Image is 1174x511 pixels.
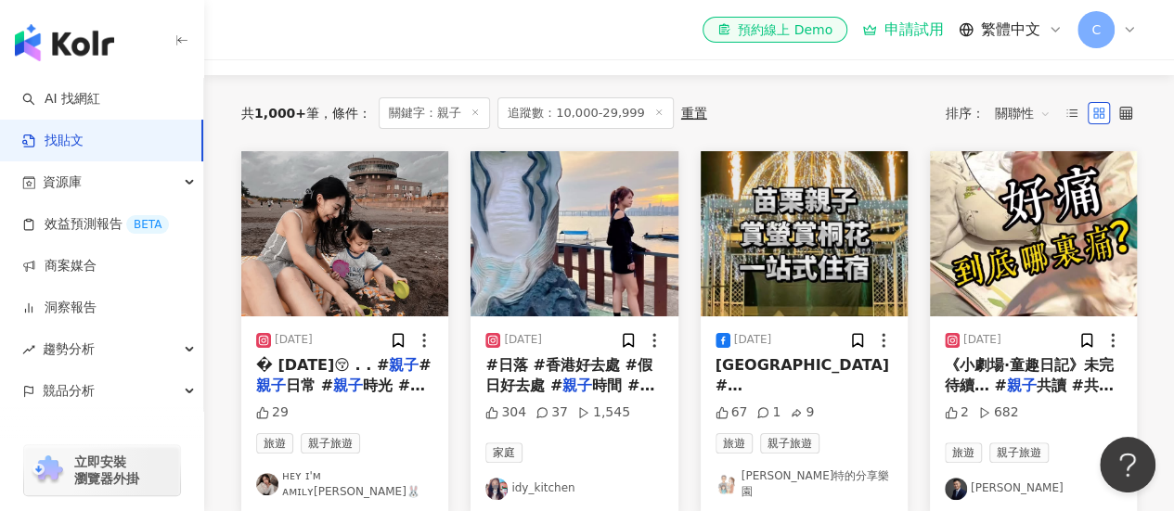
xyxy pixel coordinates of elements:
img: chrome extension [30,455,66,485]
span: rise [22,343,35,356]
span: 立即安裝 瀏覽器外掛 [74,454,139,487]
a: KOL Avatar[PERSON_NAME] [945,478,1122,500]
span: 《小劇場·童趣日記》未完待續… # [945,356,1114,394]
img: post-image [701,151,908,316]
span: [GEOGRAPHIC_DATA] #[GEOGRAPHIC_DATA]景點 # [716,356,889,436]
a: KOL Avatar[PERSON_NAME]特的分享樂園 [716,468,893,500]
span: 旅遊 [256,433,293,454]
img: post-image [241,151,448,316]
a: 商案媒合 [22,257,97,275]
a: 效益預測報告BETA [22,215,169,234]
div: 預約線上 Demo [717,20,832,39]
span: 條件 ： [319,106,371,121]
a: KOL Avatarʜᴇʏ ɪ'ᴍ ᴀᴍɪʟʏ[PERSON_NAME]🐰 [256,468,433,500]
mark: 親子 [562,377,592,394]
span: # [419,356,431,374]
span: 競品分析 [43,370,95,412]
mark: 親子 [389,356,419,374]
div: [DATE] [275,332,313,348]
div: 37 [535,403,568,422]
mark: 親子 [256,377,286,394]
div: 重置 [681,106,707,121]
span: 時光 # [363,377,425,394]
div: 1 [756,403,781,422]
span: 親子旅遊 [760,433,819,454]
img: KOL Avatar [945,478,967,500]
a: searchAI 找網紅 [22,90,100,109]
span: 親子旅遊 [301,433,360,454]
span: 關鍵字：親子 [379,97,490,129]
div: 304 [485,403,526,422]
mark: 親子 [333,377,363,394]
div: 1,545 [577,403,630,422]
span: 旅遊 [716,433,753,454]
span: 趨勢分析 [43,328,95,370]
mark: 親子 [1007,377,1037,394]
div: 排序： [946,98,1061,128]
img: post-image [930,151,1137,316]
iframe: Help Scout Beacon - Open [1100,437,1155,492]
a: 找貼文 [22,132,84,150]
span: 追蹤數：10,000-29,999 [497,97,674,129]
span: 旅遊 [945,442,982,463]
div: 29 [256,403,289,422]
a: 申請試用 [862,20,944,39]
span: 共讀 #共讀時光 # [945,377,1114,415]
span: 親子旅遊 [989,442,1049,463]
img: KOL Avatar [485,478,508,500]
div: 2 [945,403,969,422]
span: � [DATE]😚 . . # [256,356,389,374]
a: 洞察報告 [22,299,97,317]
span: 1,000+ [254,106,306,121]
div: [DATE] [963,332,1001,348]
div: 682 [978,403,1019,422]
span: #日落 #香港好去處 #假日好去處 # [485,356,652,394]
div: 67 [716,403,748,422]
a: KOL Avataridy_kitchen [485,478,663,500]
img: KOL Avatar [256,473,278,495]
span: 繁體中文 [981,19,1040,40]
span: 家庭 [485,442,522,463]
img: logo [15,24,114,61]
a: chrome extension立即安裝 瀏覽器外掛 [24,445,180,495]
span: 關聯性 [995,98,1051,128]
span: 日常 # [286,377,333,394]
span: 資源庫 [43,161,82,203]
div: [DATE] [504,332,542,348]
a: 預約線上 Demo [703,17,847,43]
img: KOL Avatar [716,473,738,495]
span: 時間 # [592,377,654,394]
img: post-image [471,151,677,316]
div: 9 [790,403,814,422]
div: [DATE] [734,332,772,348]
span: C [1091,19,1101,40]
div: 共 筆 [241,106,319,121]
